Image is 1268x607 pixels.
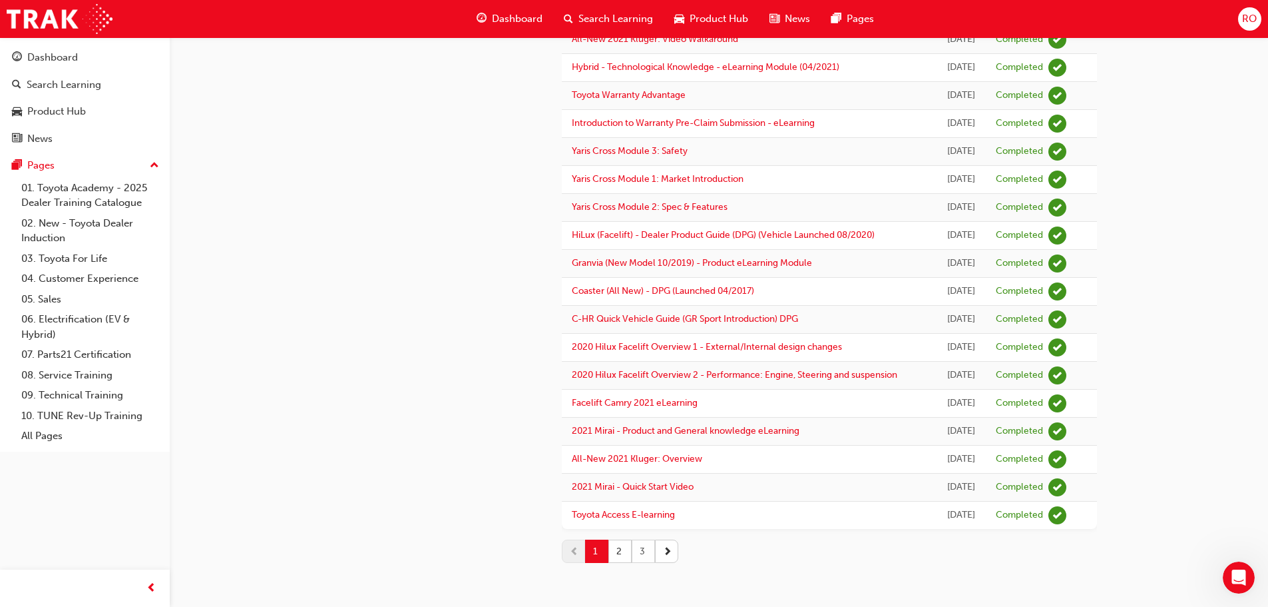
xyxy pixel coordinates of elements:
[947,312,976,327] div: Thu May 27 2021 22:00:00 GMT+0800 (Australian Western Standard Time)
[996,173,1043,186] div: Completed
[1223,562,1255,594] iframe: Intercom live chat
[570,544,579,558] span: prev-icon
[996,257,1043,270] div: Completed
[947,508,976,523] div: Sun Mar 21 2021 22:00:00 GMT+0800 (Australian Western Standard Time)
[1048,283,1066,301] span: learningRecordVerb_COMPLETE-icon
[578,11,653,27] span: Search Learning
[1048,171,1066,189] span: learningRecordVerb_COMPLETE-icon
[831,11,841,27] span: pages-icon
[12,106,22,118] span: car-icon
[996,341,1043,354] div: Completed
[16,426,164,446] a: All Pages
[947,340,976,355] div: Sun May 23 2021 22:00:00 GMT+0800 (Australian Western Standard Time)
[1048,255,1066,273] span: learningRecordVerb_COMPLETE-icon
[947,88,976,103] div: Wed Jul 07 2021 22:00:00 GMT+0800 (Australian Western Standard Time)
[553,5,664,33] a: search-iconSearch Learning
[16,406,164,426] a: 10. TUNE Rev-Up Training
[947,368,976,383] div: Sun May 23 2021 22:00:00 GMT+0800 (Australian Western Standard Time)
[572,425,799,436] a: 2021 Mirai - Product and General knowledge eLearning
[572,229,875,241] a: HiLux (Facelift) - Dealer Product Guide (DPG) (Vehicle Launched 08/2020)
[572,61,839,73] a: Hybrid - Technological Knowledge - eLearning Module (04/2021)
[996,369,1043,382] div: Completed
[572,509,675,520] a: Toyota Access E-learning
[632,540,655,563] button: 3
[5,43,164,153] button: DashboardSearch LearningProduct HubNews
[996,509,1043,522] div: Completed
[466,5,553,33] a: guage-iconDashboard
[996,229,1043,242] div: Completed
[1238,7,1261,31] button: RO
[27,104,86,119] div: Product Hub
[562,540,585,563] button: prev-icon
[16,365,164,386] a: 08. Service Training
[947,172,976,187] div: Sun May 30 2021 22:00:00 GMT+0800 (Australian Western Standard Time)
[27,131,53,147] div: News
[1048,199,1066,217] span: learningRecordVerb_COMPLETE-icon
[690,11,748,27] span: Product Hub
[947,396,976,411] div: Mon May 17 2021 22:00:00 GMT+0800 (Australian Western Standard Time)
[16,309,164,344] a: 06. Electrification (EV & Hybrid)
[12,160,22,172] span: pages-icon
[16,344,164,365] a: 07. Parts21 Certification
[1048,478,1066,496] span: learningRecordVerb_COMPLETE-icon
[12,79,21,91] span: search-icon
[5,45,164,70] a: Dashboard
[1048,31,1066,49] span: learningRecordVerb_COMPLETE-icon
[769,11,779,27] span: news-icon
[585,540,608,563] button: 1
[572,313,798,324] a: C-HR Quick Vehicle Guide (GR Sport Introduction) DPG
[947,32,976,47] div: Wed Jul 07 2021 22:00:00 GMT+0800 (Australian Western Standard Time)
[5,153,164,178] button: Pages
[7,4,112,34] a: Trak
[492,11,542,27] span: Dashboard
[572,341,842,352] a: 2020 Hilux Facelift Overview 1 - External/Internal design changes
[947,480,976,495] div: Thu May 13 2021 22:00:00 GMT+0800 (Australian Western Standard Time)
[947,452,976,467] div: Mon May 17 2021 22:00:00 GMT+0800 (Australian Western Standard Time)
[12,133,22,145] span: news-icon
[655,540,678,563] button: next-icon
[27,158,55,173] div: Pages
[572,117,815,129] a: Introduction to Warranty Pre-Claim Submission - eLearning
[947,60,976,75] div: Wed Jul 07 2021 22:00:00 GMT+0800 (Australian Western Standard Time)
[16,178,164,213] a: 01. Toyota Academy - 2025 Dealer Training Catalogue
[16,213,164,249] a: 02. New - Toyota Dealer Induction
[572,285,754,297] a: Coaster (All New) - DPG (Launched 04/2017)
[947,284,976,299] div: Thu May 27 2021 22:00:00 GMT+0800 (Australian Western Standard Time)
[996,481,1043,494] div: Completed
[1048,310,1066,328] span: learningRecordVerb_COMPLETE-icon
[1048,59,1066,77] span: learningRecordVerb_COMPLETE-icon
[572,257,812,269] a: Granvia (New Model 10/2019) - Product eLearning Module
[996,33,1043,46] div: Completed
[947,144,976,159] div: Sun May 30 2021 22:00:00 GMT+0800 (Australian Western Standard Time)
[572,145,688,157] a: Yaris Cross Module 3: Safety
[608,540,632,563] button: 2
[5,99,164,124] a: Product Hub
[572,481,694,492] a: 2021 Mirai - Quick Start Video
[146,580,156,597] span: prev-icon
[996,425,1043,438] div: Completed
[947,116,976,131] div: Tue Jul 06 2021 22:00:00 GMT+0800 (Australian Western Standard Time)
[1048,422,1066,440] span: learningRecordVerb_COMPLETE-icon
[5,127,164,151] a: News
[572,201,728,213] a: Yaris Cross Module 2: Spec & Features
[27,50,78,65] div: Dashboard
[12,52,22,64] span: guage-icon
[1048,115,1066,133] span: learningRecordVerb_COMPLETE-icon
[16,249,164,269] a: 03. Toyota For Life
[785,11,810,27] span: News
[572,33,738,45] a: All-New 2021 Kluger: Video Walkaround
[996,201,1043,214] div: Completed
[821,5,885,33] a: pages-iconPages
[847,11,874,27] span: Pages
[996,397,1043,410] div: Completed
[664,5,759,33] a: car-iconProduct Hub
[5,73,164,97] a: Search Learning
[1048,227,1066,245] span: learningRecordVerb_COMPLETE-icon
[1048,87,1066,105] span: learningRecordVerb_COMPLETE-icon
[477,11,487,27] span: guage-icon
[564,11,573,27] span: search-icon
[996,453,1043,466] div: Completed
[1048,394,1066,412] span: learningRecordVerb_COMPLETE-icon
[947,200,976,215] div: Sun May 30 2021 22:00:00 GMT+0800 (Australian Western Standard Time)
